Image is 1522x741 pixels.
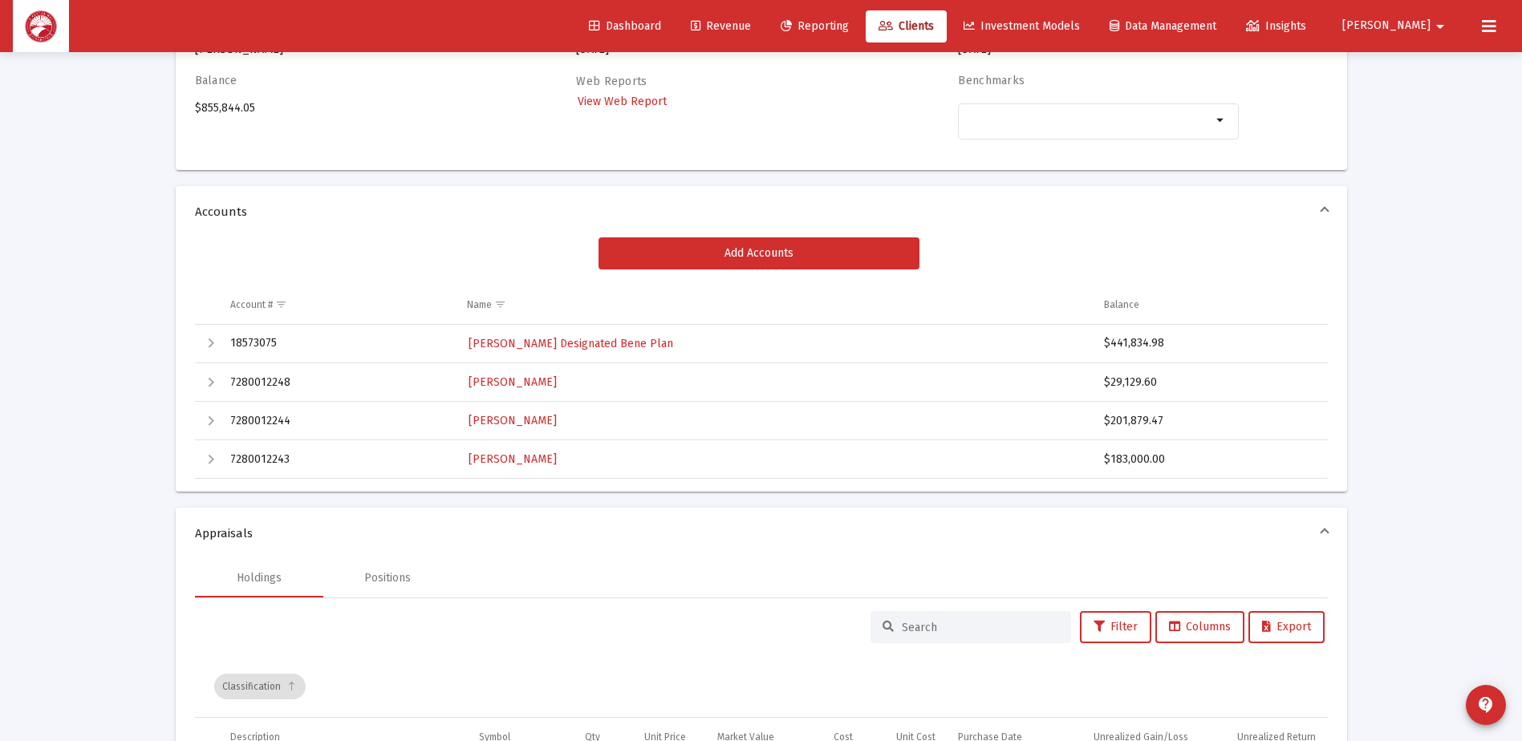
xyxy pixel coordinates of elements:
span: Show filter options for column 'Name' [494,298,506,310]
span: Accounts [195,204,1321,220]
div: Classification [214,674,306,699]
div: $183,000.00 [1104,451,1313,468]
span: Clients [879,19,934,33]
span: Show filter options for column 'Account #' [275,298,287,310]
a: Revenue [678,10,764,43]
span: Insights [1246,19,1306,33]
span: Data Management [1110,19,1216,33]
td: Column Balance [1093,285,1328,324]
td: Expand [195,440,219,479]
div: Positions [364,570,411,586]
span: [PERSON_NAME] [469,375,557,389]
img: Dashboard [25,10,57,43]
div: Household Details [176,15,1347,170]
a: Data Management [1097,10,1229,43]
mat-icon: arrow_drop_down [1212,111,1231,130]
td: 18573075 [219,325,457,363]
button: Filter [1080,611,1151,643]
span: [PERSON_NAME] [469,452,557,466]
td: Expand [195,363,219,402]
span: Add Accounts [724,246,793,260]
a: [PERSON_NAME] Designated Bene Plan [467,332,675,355]
mat-chip-list: Selection [967,111,1212,130]
a: View Web Report [576,90,668,113]
mat-icon: contact_support [1476,695,1496,715]
label: Web Reports [576,75,647,88]
h4: Balance [195,74,476,87]
span: [PERSON_NAME] [1342,19,1431,33]
button: Columns [1155,611,1244,643]
a: Clients [866,10,947,43]
div: Accounts [176,237,1347,492]
div: $29,129.60 [1104,375,1313,391]
div: $201,879.47 [1104,413,1313,429]
a: Investment Models [951,10,1093,43]
div: $855,844.05 [195,74,476,157]
button: [PERSON_NAME] [1323,10,1469,42]
span: Filter [1094,620,1138,634]
div: Data grid toolbar [214,656,1317,717]
span: View Web Report [578,95,667,108]
div: Balance [1104,298,1139,311]
div: Holdings [237,570,282,586]
span: Reporting [781,19,849,33]
div: Name [467,298,492,311]
mat-expansion-panel-header: Accounts [176,186,1347,237]
h4: Benchmarks [958,74,1239,87]
td: Expand [195,325,219,363]
span: Revenue [691,19,751,33]
span: Investment Models [964,19,1080,33]
div: $441,834.98 [1104,335,1313,351]
span: Appraisals [195,525,1321,541]
td: Expand [195,402,219,440]
td: 7280012243 [219,440,457,479]
a: [PERSON_NAME] [467,409,558,432]
div: Account # [230,298,273,311]
button: Export [1248,611,1325,643]
span: Export [1262,620,1311,634]
a: [PERSON_NAME] [467,370,558,394]
a: [PERSON_NAME] [467,447,558,471]
td: Column Account # [219,285,457,324]
a: Dashboard [576,10,674,43]
div: Data grid [195,285,1328,479]
td: 7280012244 [219,402,457,440]
span: [PERSON_NAME] Designated Bene Plan [469,337,673,350]
span: Columns [1169,620,1231,634]
td: 7280012248 [219,363,457,402]
td: Column Name [456,285,1093,324]
button: Add Accounts [599,237,919,269]
a: Insights [1233,10,1319,43]
span: [PERSON_NAME] [469,414,557,427]
mat-expansion-panel-header: Appraisals [176,508,1347,559]
mat-icon: arrow_drop_down [1431,10,1450,43]
span: Dashboard [589,19,661,33]
input: Search [902,621,1059,634]
a: Reporting [768,10,862,43]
